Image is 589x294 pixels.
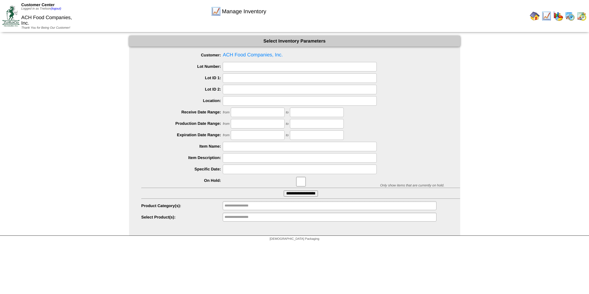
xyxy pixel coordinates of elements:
[129,36,460,47] div: Select Inventory Parameters
[141,64,223,69] label: Lot Number:
[222,8,266,15] span: Manage Inventory
[141,98,223,103] label: Location:
[270,237,319,241] span: [DEMOGRAPHIC_DATA] Packaging
[286,111,289,114] span: to
[141,121,223,126] label: Production Date Range:
[542,11,551,21] img: line_graph.gif
[286,122,289,126] span: to
[21,2,55,7] span: Customer Center
[141,51,460,60] span: ACH Food Companies, Inc.
[211,6,221,16] img: line_graph.gif
[141,155,223,160] label: Item Description:
[223,111,230,114] span: from
[286,133,289,137] span: to
[141,76,223,80] label: Lot ID 1:
[141,178,223,183] label: On Hold:
[530,11,540,21] img: home.gif
[141,53,223,57] label: Customer:
[2,6,19,26] img: ZoRoCo_Logo(Green%26Foil)%20jpg.webp
[141,203,223,208] label: Product Category(s):
[565,11,575,21] img: calendarprod.gif
[141,167,223,171] label: Specific Date:
[141,144,223,149] label: Item Name:
[51,7,61,10] a: (logout)
[21,15,72,26] span: ACH Food Companies, Inc.
[21,26,70,30] span: Thank You for Being Our Customer!
[553,11,563,21] img: graph.gif
[380,184,444,187] span: Only show items that are currently on hold.
[21,7,61,10] span: Logged in as Tnelson
[577,11,587,21] img: calendarinout.gif
[141,87,223,92] label: Lot ID 2:
[223,122,230,126] span: from
[141,133,223,137] label: Expiration Date Range:
[141,110,223,114] label: Receive Date Range:
[141,215,223,219] label: Select Product(s):
[223,133,230,137] span: from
